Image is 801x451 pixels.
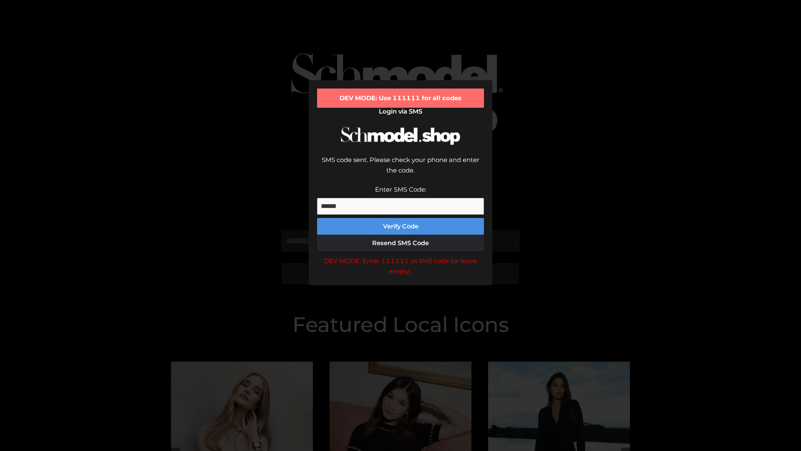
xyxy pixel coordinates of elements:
img: Schmodel Logo [338,119,463,152]
button: Resend SMS Code [317,235,484,251]
div: SMS code sent. Please check your phone and enter the code. [317,155,484,184]
div: DEV MODE: Use 111111 for all codes [317,89,484,108]
h2: Login via SMS [317,108,484,115]
button: Verify Code [317,218,484,235]
div: DEV MODE: Enter 111111 as SMS code (or leave empty). [317,256,484,277]
label: Enter SMS Code: [375,185,426,193]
